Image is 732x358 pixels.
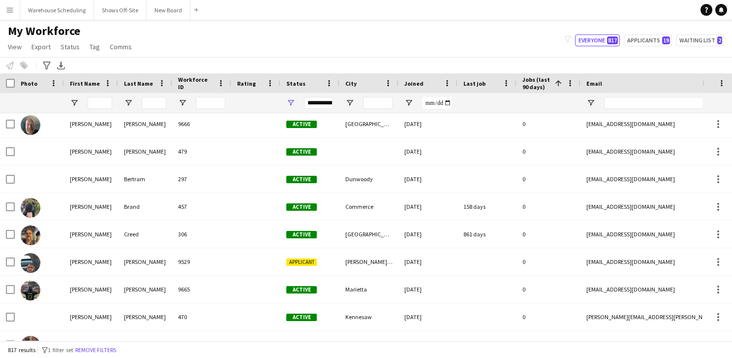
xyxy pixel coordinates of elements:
button: Open Filter Menu [404,98,413,107]
input: City Filter Input [363,97,393,109]
span: Joined [404,80,424,87]
button: Everyone817 [575,34,620,46]
div: [PERSON_NAME] [118,276,172,303]
span: Photo [21,80,37,87]
div: 0 [517,331,580,358]
div: [PERSON_NAME] [64,248,118,275]
span: Last Name [124,80,153,87]
div: 457 [172,193,231,220]
button: Warehouse Scheduling [20,0,94,20]
div: 359 [172,331,231,358]
button: Open Filter Menu [124,98,133,107]
img: David Brand [21,198,40,218]
span: Jobs (last 90 days) [522,76,551,91]
div: [PERSON_NAME] [64,193,118,220]
div: [PERSON_NAME] [64,276,118,303]
button: Waiting list2 [676,34,724,46]
div: [DATE] [398,276,457,303]
span: Active [286,314,317,321]
span: Active [286,148,317,156]
img: David Creed [21,226,40,245]
span: Email [586,80,602,87]
span: Active [286,203,317,211]
div: [DATE] [398,110,457,137]
div: Commerce [339,193,398,220]
a: View [4,40,26,53]
div: Marietta [339,276,398,303]
img: Dave Stevens [21,115,40,135]
div: [PERSON_NAME] [64,138,118,165]
span: 19 [662,36,670,44]
span: Active [286,231,317,238]
div: [GEOGRAPHIC_DATA][PERSON_NAME] [339,221,398,248]
div: 0 [517,165,580,193]
span: City [345,80,357,87]
span: Active [286,121,317,128]
div: 0 [517,193,580,220]
div: 479 [172,138,231,165]
div: 306 [172,221,231,248]
button: Open Filter Menu [70,98,79,107]
span: Active [286,286,317,293]
span: View [8,42,22,51]
button: New Board [147,0,190,20]
span: 1 filter set [48,346,73,354]
span: Workforce ID [178,76,213,91]
app-action-btn: Advanced filters [41,60,53,71]
div: 861 days [457,221,517,248]
app-action-btn: Export XLSX [55,60,67,71]
div: [PERSON_NAME] [118,110,172,137]
div: Brand [118,193,172,220]
div: 9665 [172,276,231,303]
div: Creed [118,221,172,248]
span: Tag [90,42,100,51]
div: 0 [517,248,580,275]
div: 9529 [172,248,231,275]
input: Last Name Filter Input [142,97,166,109]
img: David Glenn [21,336,40,356]
div: [GEOGRAPHIC_DATA] [339,110,398,137]
div: [DATE] [398,331,457,358]
div: 470 [172,303,231,330]
input: Workforce ID Filter Input [196,97,225,109]
button: Open Filter Menu [586,98,595,107]
div: [DATE] [398,165,457,193]
a: Tag [86,40,104,53]
span: Rating [237,80,256,87]
div: [PERSON_NAME] [64,110,118,137]
img: David Fabian [21,281,40,300]
div: [PERSON_NAME] [64,165,118,193]
span: Active [286,176,317,183]
span: Comms [110,42,132,51]
div: [DATE] [398,193,457,220]
div: [PERSON_NAME] [118,331,172,358]
div: 9666 [172,110,231,137]
div: Bertram [118,165,172,193]
input: Joined Filter Input [422,97,452,109]
div: 862 days [457,331,517,358]
div: [PERSON_NAME] [118,138,172,165]
button: Remove filters [73,345,118,356]
div: [DATE] [398,303,457,330]
span: Export [31,42,51,51]
div: [DATE] [398,138,457,165]
span: Applicant [286,259,317,266]
div: 0 [517,110,580,137]
div: [PERSON_NAME][GEOGRAPHIC_DATA] [339,248,398,275]
div: 297 [172,165,231,193]
div: 0 [517,221,580,248]
span: 817 [607,36,618,44]
button: Applicants19 [624,34,672,46]
div: [PERSON_NAME] [64,331,118,358]
input: First Name Filter Input [88,97,112,109]
div: [PERSON_NAME] [64,221,118,248]
div: 0 [517,303,580,330]
div: Dunwoody [339,165,398,193]
span: Last job [463,80,486,87]
span: Status [286,80,305,87]
img: David Duffy [21,253,40,273]
button: Open Filter Menu [178,98,187,107]
a: Export [28,40,55,53]
button: Open Filter Menu [345,98,354,107]
div: [DATE] [398,248,457,275]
